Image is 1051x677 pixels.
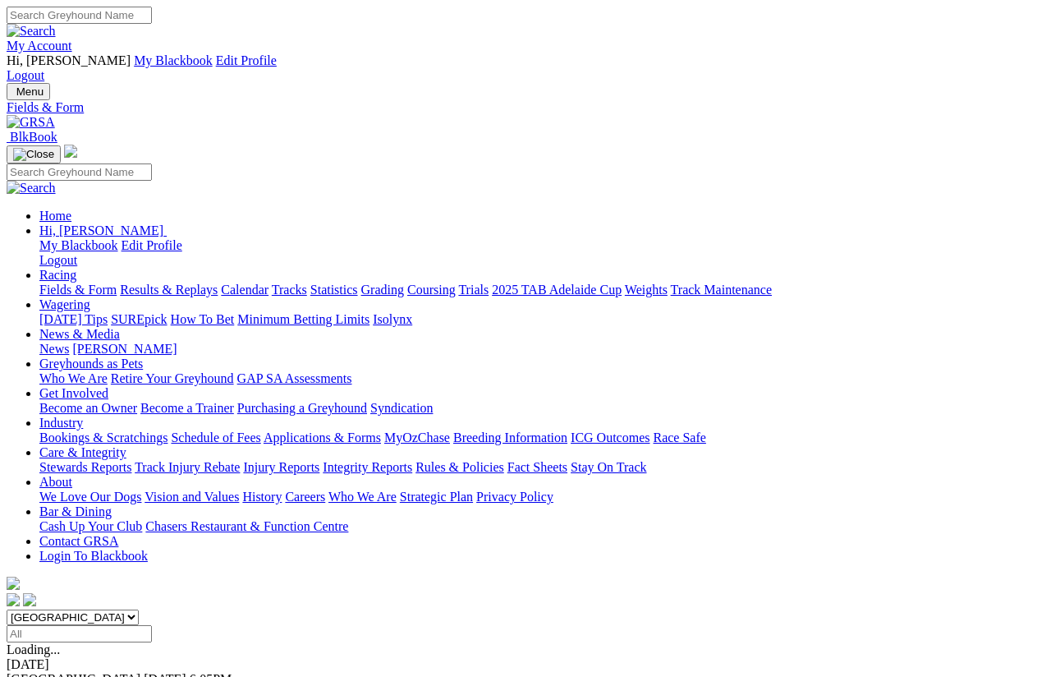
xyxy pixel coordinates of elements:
img: facebook.svg [7,593,20,606]
span: Hi, [PERSON_NAME] [7,53,131,67]
div: Hi, [PERSON_NAME] [39,238,1044,268]
a: Edit Profile [122,238,182,252]
a: Grading [361,283,404,297]
a: Breeding Information [453,431,567,444]
a: Greyhounds as Pets [39,357,143,371]
a: Isolynx [373,312,412,326]
a: Care & Integrity [39,445,126,459]
a: Home [39,209,71,223]
a: Careers [285,490,325,504]
div: My Account [7,53,1044,83]
img: logo-grsa-white.png [7,577,20,590]
a: My Blackbook [39,238,118,252]
a: Calendar [221,283,268,297]
div: [DATE] [7,657,1044,672]
a: Fields & Form [7,100,1044,115]
a: Edit Profile [216,53,277,67]
a: My Account [7,39,72,53]
div: About [39,490,1044,504]
a: Trials [458,283,489,297]
img: Search [7,24,56,39]
a: My Blackbook [134,53,213,67]
a: Chasers Restaurant & Function Centre [145,519,348,533]
div: Greyhounds as Pets [39,371,1044,386]
a: Privacy Policy [476,490,553,504]
a: Logout [7,68,44,82]
a: SUREpick [111,312,167,326]
button: Toggle navigation [7,145,61,163]
input: Search [7,7,152,24]
a: Cash Up Your Club [39,519,142,533]
a: Applications & Forms [264,431,381,444]
img: Close [13,148,54,161]
a: Integrity Reports [323,460,412,474]
span: Hi, [PERSON_NAME] [39,223,163,237]
img: logo-grsa-white.png [64,145,77,158]
a: Retire Your Greyhound [111,371,234,385]
a: About [39,475,72,489]
a: BlkBook [7,130,57,144]
a: Strategic Plan [400,490,473,504]
a: Stewards Reports [39,460,131,474]
a: Results & Replays [120,283,218,297]
a: Wagering [39,297,90,311]
a: Become a Trainer [140,401,234,415]
div: Wagering [39,312,1044,327]
a: History [242,490,282,504]
a: Login To Blackbook [39,549,148,563]
a: Coursing [407,283,456,297]
img: Search [7,181,56,196]
a: [DATE] Tips [39,312,108,326]
img: GRSA [7,115,55,130]
a: Bookings & Scratchings [39,431,168,444]
div: News & Media [39,342,1044,357]
a: Get Involved [39,386,108,400]
a: Weights [625,283,668,297]
a: Hi, [PERSON_NAME] [39,223,167,237]
span: Loading... [7,642,60,656]
a: Minimum Betting Limits [237,312,369,326]
a: [PERSON_NAME] [72,342,177,356]
a: Schedule of Fees [171,431,260,444]
a: How To Bet [171,312,235,326]
a: 2025 TAB Adelaide Cup [492,283,622,297]
a: Industry [39,416,83,430]
a: Stay On Track [571,460,646,474]
a: We Love Our Dogs [39,490,141,504]
a: Who We Are [39,371,108,385]
a: Racing [39,268,76,282]
a: ICG Outcomes [571,431,649,444]
a: Track Injury Rebate [135,460,240,474]
div: Care & Integrity [39,460,1044,475]
a: Track Maintenance [671,283,772,297]
a: Race Safe [653,431,705,444]
a: MyOzChase [384,431,450,444]
div: Bar & Dining [39,519,1044,534]
button: Toggle navigation [7,83,50,100]
a: GAP SA Assessments [237,371,352,385]
a: Tracks [272,283,307,297]
a: Become an Owner [39,401,137,415]
a: Syndication [370,401,433,415]
a: Injury Reports [243,460,319,474]
img: twitter.svg [23,593,36,606]
a: Statistics [310,283,358,297]
span: BlkBook [10,130,57,144]
div: Get Involved [39,401,1044,416]
a: Fields & Form [39,283,117,297]
a: Purchasing a Greyhound [237,401,367,415]
a: Rules & Policies [415,460,504,474]
a: Bar & Dining [39,504,112,518]
a: Logout [39,253,77,267]
div: Racing [39,283,1044,297]
a: Fact Sheets [507,460,567,474]
a: News [39,342,69,356]
input: Search [7,163,152,181]
div: Industry [39,431,1044,445]
span: Menu [16,85,44,98]
a: Who We Are [328,490,397,504]
a: News & Media [39,327,120,341]
a: Contact GRSA [39,534,118,548]
input: Select date [7,625,152,642]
